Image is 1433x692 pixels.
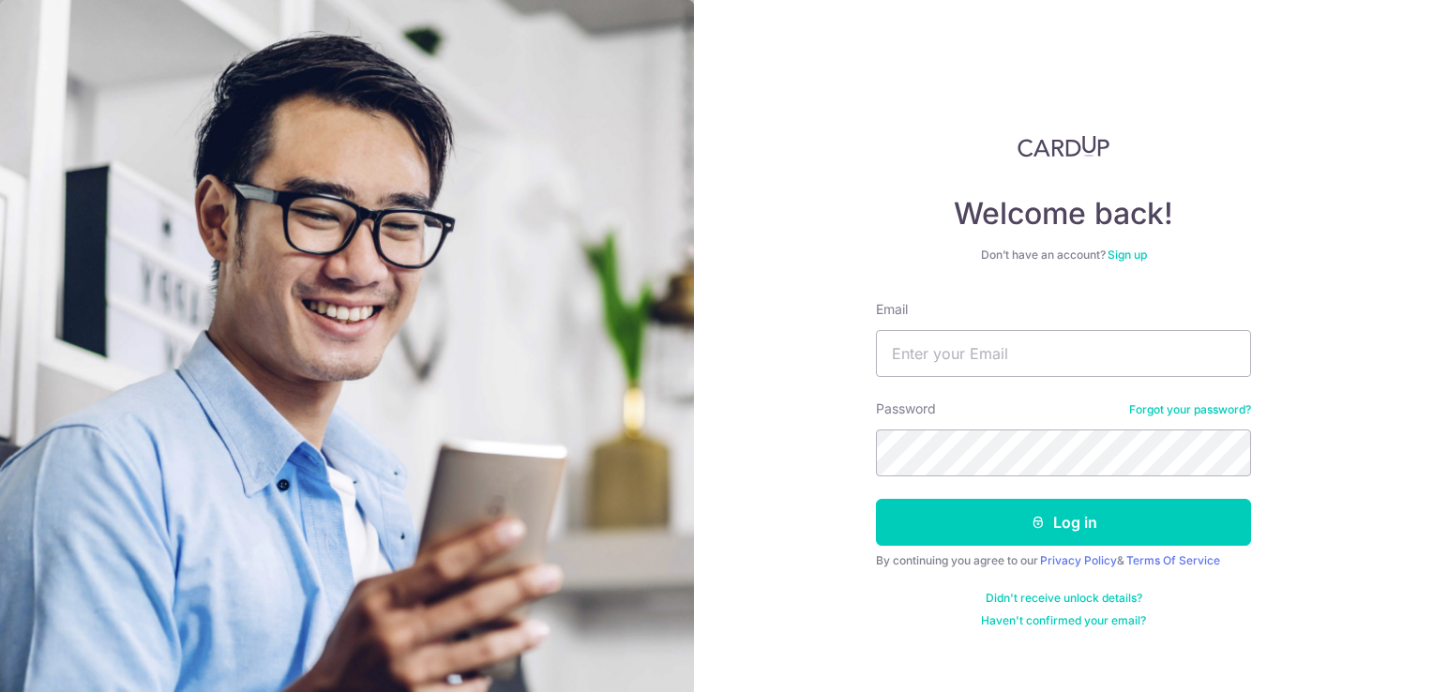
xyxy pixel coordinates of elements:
[876,399,936,418] label: Password
[876,195,1251,233] h4: Welcome back!
[1108,248,1147,262] a: Sign up
[1129,402,1251,417] a: Forgot your password?
[1018,135,1109,158] img: CardUp Logo
[1126,553,1220,567] a: Terms Of Service
[876,330,1251,377] input: Enter your Email
[876,300,908,319] label: Email
[876,499,1251,546] button: Log in
[1040,553,1117,567] a: Privacy Policy
[981,613,1146,628] a: Haven't confirmed your email?
[876,248,1251,263] div: Don’t have an account?
[986,591,1142,606] a: Didn't receive unlock details?
[876,553,1251,568] div: By continuing you agree to our &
